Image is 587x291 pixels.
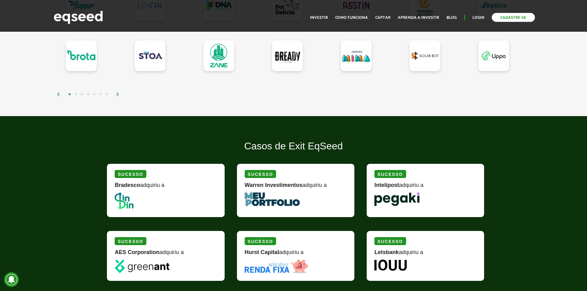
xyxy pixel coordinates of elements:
a: Solar Bot [410,40,440,71]
h2: Casos de Exit EqSeed [102,141,484,161]
img: Renda Fixa [245,260,308,273]
a: Investir [310,16,328,20]
strong: Letsbank [374,249,399,255]
a: Jornada Mima [341,40,372,71]
button: 2 of 3 [73,91,79,98]
div: adquiriu a [115,182,217,192]
a: Blog [446,16,457,20]
a: Como funciona [335,16,368,20]
strong: AES Corporation [115,249,159,255]
a: Brota Company [66,40,97,71]
div: Sucesso [374,170,406,178]
div: adquiriu a [245,182,347,192]
div: Sucesso [245,237,276,245]
div: adquiriu a [115,249,217,260]
div: Sucesso [115,237,146,245]
div: adquiriu a [374,249,476,260]
button: 4 of 3 [85,91,91,98]
button: 7 of 3 [104,91,110,98]
img: greenant [115,260,169,273]
img: DinDin [115,192,133,209]
img: arrow%20left.svg [57,92,60,96]
strong: Warren Investimentos [245,182,302,188]
a: Uppo [478,40,509,71]
a: Captar [375,16,390,20]
button: 5 of 3 [91,91,97,98]
a: Zane [203,40,234,71]
a: Aprenda a investir [398,16,439,20]
div: adquiriu a [374,182,476,192]
button: 6 of 3 [97,91,104,98]
strong: Hurst Capital [245,249,279,255]
div: adquiriu a [245,249,347,260]
a: Login [472,16,484,20]
strong: Intelipost [374,182,399,188]
button: 3 of 3 [79,91,85,98]
div: Sucesso [245,170,276,178]
img: arrow%20right.svg [116,92,120,96]
img: Iouu [374,260,407,271]
a: Cadastre-se [492,13,535,22]
strong: Bradesco [115,182,140,188]
img: MeuPortfolio [245,192,300,206]
img: Pegaki [374,192,420,206]
a: STOA Seguros [135,40,165,71]
button: 1 of 3 [67,91,73,98]
img: EqSeed [54,9,103,26]
a: Bready [272,40,303,71]
div: Sucesso [115,170,146,178]
div: Sucesso [374,237,406,245]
